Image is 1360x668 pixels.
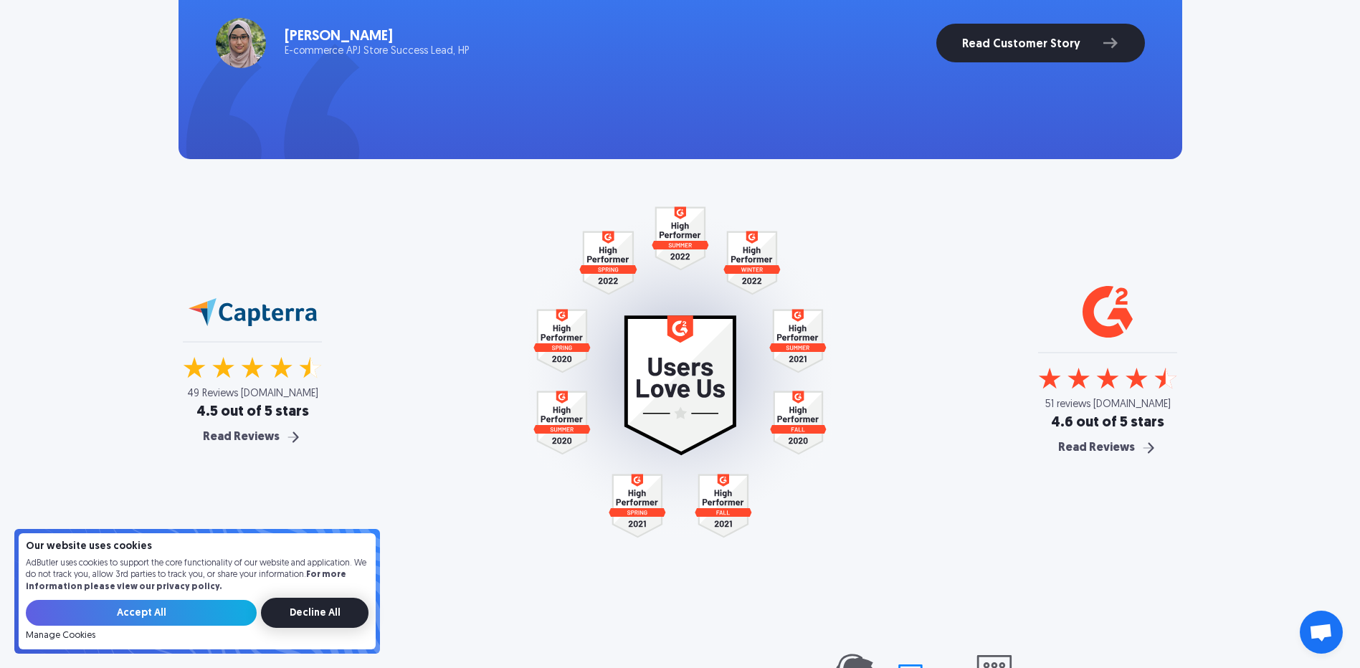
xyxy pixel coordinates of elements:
[26,558,368,593] p: AdButler uses cookies to support the core functionality of our website and application. We do not...
[183,405,322,419] div: 4.5 out of 5 stars
[183,428,322,447] a: Read Reviews
[26,600,257,626] input: Accept All
[1300,611,1343,654] a: Open chat
[1038,439,1177,457] a: Read Reviews
[261,598,368,628] input: Decline All
[285,47,469,57] div: E-commerce APJ Store Success Lead, HP
[183,389,322,399] div: 49 Reviews [DOMAIN_NAME]
[1038,400,1177,410] div: 51 reviews [DOMAIN_NAME]
[1038,416,1177,430] div: 4.6 out of 5 stars
[285,29,469,44] div: [PERSON_NAME]
[203,431,280,443] div: Read Reviews
[26,631,95,641] a: Manage Cookies
[936,24,1145,62] a: Read Customer Story
[26,542,368,552] h4: Our website uses cookies
[1058,442,1135,454] div: Read Reviews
